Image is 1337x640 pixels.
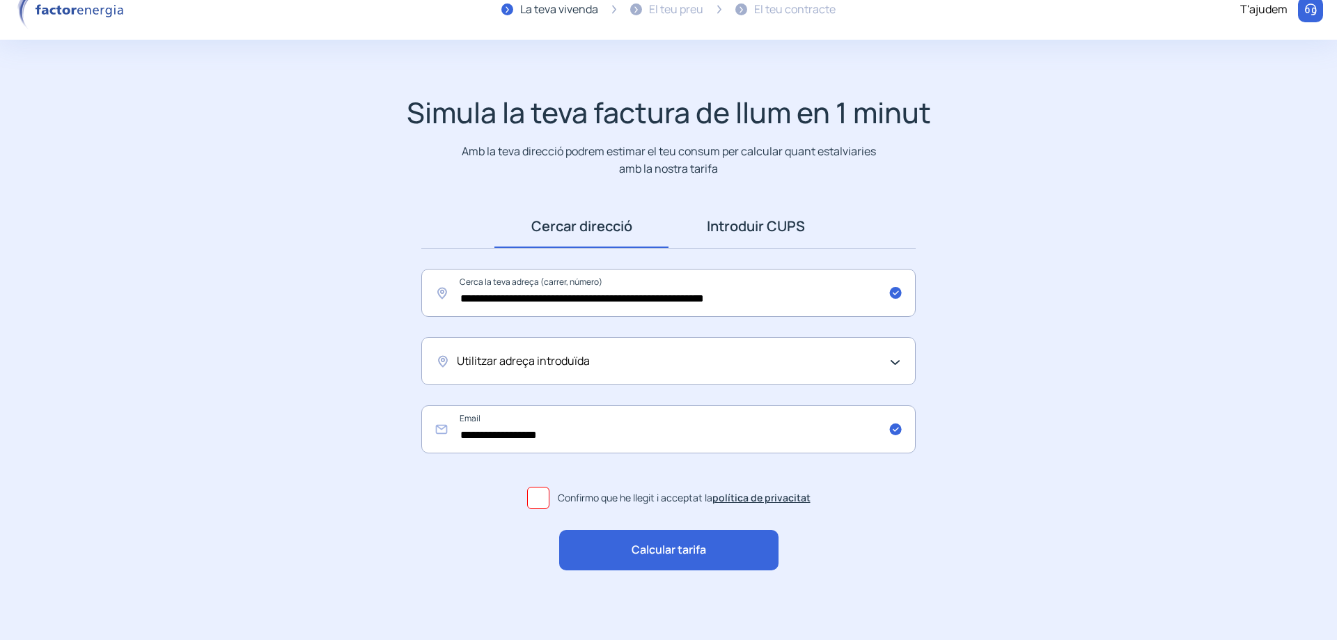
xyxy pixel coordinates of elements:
[459,143,879,177] p: Amb la teva direcció podrem estimar el teu consum per calcular quant estalviaries amb la nostra t...
[1240,1,1288,19] div: T'ajudem
[712,491,811,504] a: política de privacitat
[538,588,695,606] p: "Rapidesa i bon tracte al client"
[649,1,703,19] div: El teu preu
[520,1,598,19] div: La teva vivenda
[754,1,836,19] div: El teu contracte
[1304,3,1318,17] img: llamar
[668,205,843,248] a: Introduir CUPS
[558,490,811,506] span: Confirmo que he llegit i acceptat la
[407,95,931,130] h1: Simula la teva factura de llum en 1 minut
[457,352,590,370] span: Utilitzar adreça introduïda
[494,205,668,248] a: Cercar direcció
[702,592,799,602] img: Trustpilot
[632,541,706,559] span: Calcular tarifa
